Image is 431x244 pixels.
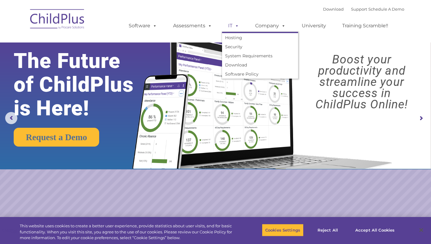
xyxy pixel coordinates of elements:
[123,20,163,32] a: Software
[222,20,245,32] a: IT
[336,20,394,32] a: Training Scramble!!
[27,5,88,35] img: ChildPlus by Procare Solutions
[222,60,298,69] a: Download
[85,65,110,69] span: Phone number
[85,40,103,45] span: Last name
[309,224,347,236] button: Reject All
[298,54,426,110] rs-layer: Boost your productivity and streamline your success in ChildPlus Online!
[222,33,298,42] a: Hosting
[323,7,344,12] a: Download
[222,69,298,79] a: Software Policy
[262,224,304,236] button: Cookies Settings
[14,49,151,120] rs-layer: The Future of ChildPlus is Here!
[352,224,398,236] button: Accept All Cookies
[323,7,404,12] font: |
[368,7,404,12] a: Schedule A Demo
[14,128,99,147] a: Request a Demo
[296,20,332,32] a: University
[351,7,367,12] a: Support
[415,223,428,237] button: Close
[167,20,218,32] a: Assessments
[20,223,237,241] div: This website uses cookies to create a better user experience, provide statistics about user visit...
[249,20,292,32] a: Company
[222,51,298,60] a: System Requirements
[222,42,298,51] a: Security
